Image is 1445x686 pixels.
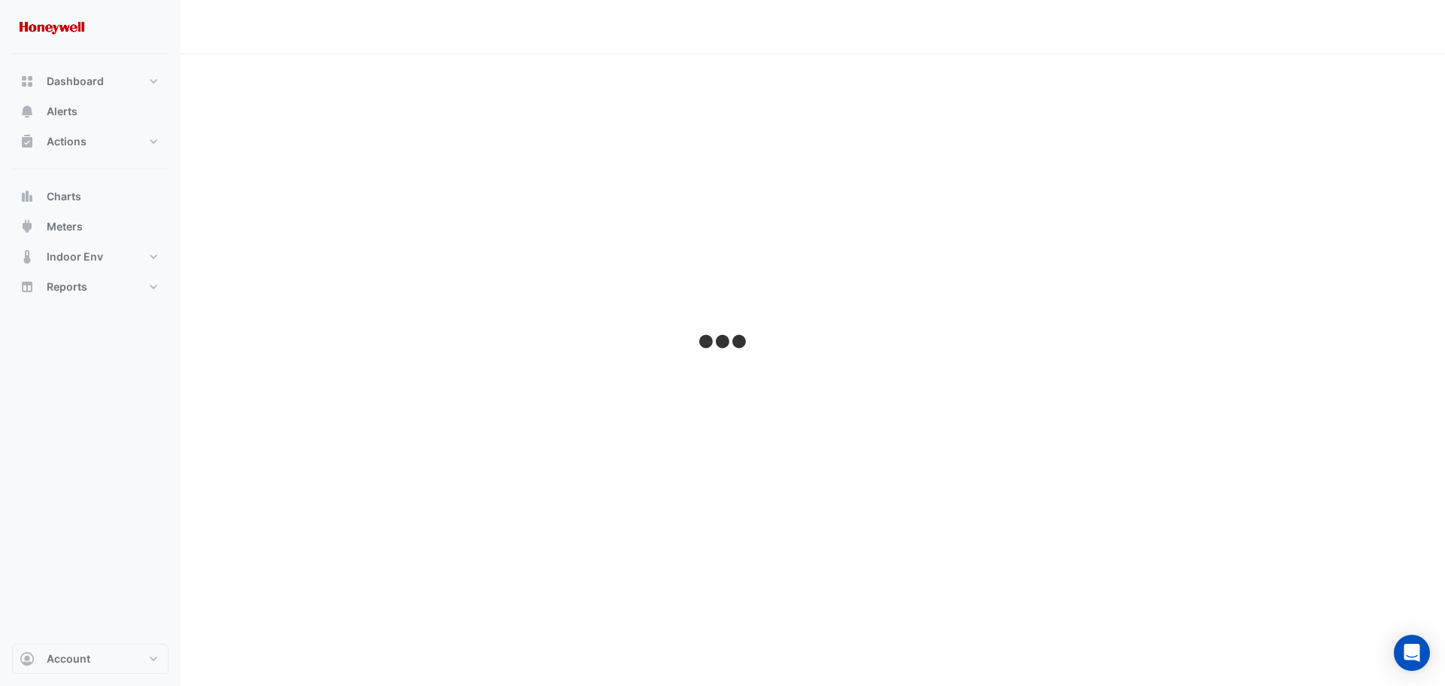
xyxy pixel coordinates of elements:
app-icon: Charts [20,189,35,204]
app-icon: Alerts [20,104,35,119]
app-icon: Reports [20,279,35,294]
button: Account [12,644,169,674]
button: Indoor Env [12,242,169,272]
span: Reports [47,279,87,294]
span: Dashboard [47,74,104,89]
app-icon: Meters [20,219,35,234]
button: Meters [12,212,169,242]
button: Dashboard [12,66,169,96]
button: Alerts [12,96,169,127]
div: Open Intercom Messenger [1394,635,1430,671]
span: Indoor Env [47,249,103,264]
span: Account [47,651,90,666]
span: Actions [47,134,87,149]
img: Company Logo [18,12,86,42]
button: Reports [12,272,169,302]
app-icon: Dashboard [20,74,35,89]
button: Actions [12,127,169,157]
span: Alerts [47,104,78,119]
app-icon: Actions [20,134,35,149]
app-icon: Indoor Env [20,249,35,264]
button: Charts [12,181,169,212]
span: Meters [47,219,83,234]
span: Charts [47,189,81,204]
